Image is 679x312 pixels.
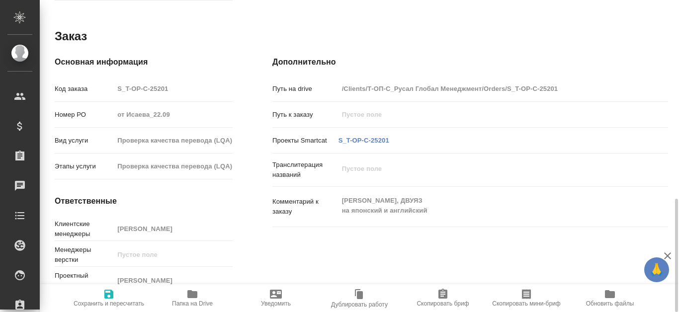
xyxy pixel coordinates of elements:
button: Скопировать мини-бриф [485,284,568,312]
textarea: [PERSON_NAME], ДВУЯЗ на японский и английский [339,192,635,219]
h4: Дополнительно [272,56,668,68]
p: Комментарий к заказу [272,197,339,217]
input: Пустое поле [114,247,233,262]
span: Дублировать работу [331,301,388,308]
p: Транслитерация названий [272,160,339,180]
span: Сохранить и пересчитать [74,300,144,307]
p: Путь к заказу [272,110,339,120]
button: Папка на Drive [151,284,234,312]
p: Клиентские менеджеры [55,219,114,239]
input: Пустое поле [114,81,233,96]
span: Папка на Drive [172,300,213,307]
h2: Заказ [55,28,87,44]
p: Вид услуги [55,136,114,146]
button: Сохранить и пересчитать [67,284,151,312]
p: Код заказа [55,84,114,94]
input: Пустое поле [114,159,233,173]
button: Скопировать бриф [401,284,485,312]
span: Скопировать бриф [417,300,469,307]
span: Уведомить [261,300,291,307]
h4: Основная информация [55,56,233,68]
span: Обновить файлы [586,300,634,307]
input: Пустое поле [339,107,635,122]
h4: Ответственные [55,195,233,207]
input: Пустое поле [114,107,233,122]
button: 🙏 [644,257,669,282]
p: Номер РО [55,110,114,120]
button: Дублировать работу [318,284,401,312]
p: Проекты Smartcat [272,136,339,146]
input: Пустое поле [114,222,233,236]
span: Скопировать мини-бриф [492,300,560,307]
p: Менеджеры верстки [55,245,114,265]
p: Проектный менеджер [55,271,114,291]
p: Путь на drive [272,84,339,94]
span: 🙏 [648,259,665,280]
input: Пустое поле [339,81,635,96]
button: Обновить файлы [568,284,652,312]
input: Пустое поле [114,273,233,288]
input: Пустое поле [114,133,233,148]
p: Этапы услуги [55,161,114,171]
button: Уведомить [234,284,318,312]
a: S_T-OP-C-25201 [339,137,389,144]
